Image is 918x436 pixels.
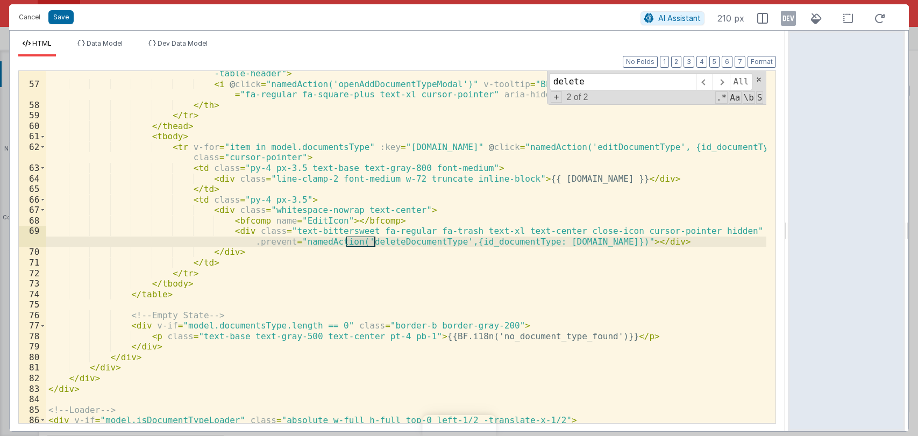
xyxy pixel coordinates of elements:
div: 71 [19,258,46,268]
button: Cancel [13,10,46,25]
span: Search In Selection [756,91,764,104]
span: RegExp Search [715,91,728,104]
div: 82 [19,373,46,384]
button: 7 [735,56,745,68]
button: Save [48,10,74,24]
button: 2 [671,56,681,68]
div: 66 [19,195,46,205]
span: Alt-Enter [730,73,753,90]
button: 4 [696,56,707,68]
div: 60 [19,121,46,132]
div: 73 [19,278,46,289]
div: 80 [19,352,46,363]
div: 59 [19,110,46,121]
span: AI Assistant [658,13,701,23]
div: 69 [19,226,46,247]
button: 5 [709,56,720,68]
button: 3 [684,56,694,68]
button: 6 [722,56,732,68]
div: 67 [19,205,46,216]
button: No Folds [623,56,658,68]
div: 81 [19,362,46,373]
button: AI Assistant [641,11,704,25]
div: 61 [19,131,46,142]
div: 58 [19,100,46,111]
div: 84 [19,394,46,405]
span: 210 px [717,12,744,25]
span: Data Model [87,39,123,47]
div: 72 [19,268,46,279]
span: Dev Data Model [158,39,208,47]
div: 86 [19,415,46,426]
div: 83 [19,384,46,395]
div: 62 [19,142,46,163]
div: 85 [19,405,46,416]
div: 74 [19,289,46,300]
input: Search for [550,73,696,90]
div: 70 [19,247,46,258]
span: CaseSensitive Search [729,91,741,104]
div: 77 [19,320,46,331]
div: 75 [19,299,46,310]
div: 78 [19,331,46,342]
div: 63 [19,163,46,174]
div: 57 [19,79,46,100]
div: 64 [19,174,46,184]
button: 1 [660,56,669,68]
div: 68 [19,216,46,226]
div: 79 [19,341,46,352]
span: Toggel Replace mode [551,91,563,103]
div: 76 [19,310,46,321]
span: HTML [32,39,52,47]
span: 2 of 2 [562,92,592,102]
span: Whole Word Search [743,91,755,104]
div: 65 [19,184,46,195]
button: Format [748,56,776,68]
